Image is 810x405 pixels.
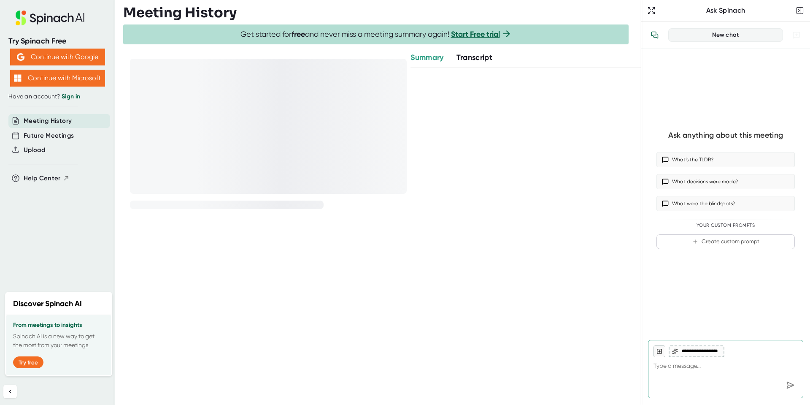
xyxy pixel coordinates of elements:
button: Future Meetings [24,131,74,141]
span: Get started for and never miss a meeting summary again! [240,30,512,39]
a: Start Free trial [451,30,500,39]
button: What decisions were made? [656,174,795,189]
b: free [292,30,305,39]
img: Aehbyd4JwY73AAAAAElFTkSuQmCC [17,53,24,61]
button: Collapse sidebar [3,385,17,398]
p: Spinach AI is a new way to get the most from your meetings [13,332,104,350]
h2: Discover Spinach AI [13,298,82,310]
button: Help Center [24,174,70,183]
button: Summary [410,52,443,63]
div: Try Spinach Free [8,36,106,46]
div: Send message [783,378,798,393]
span: Help Center [24,174,61,183]
div: New chat [674,31,778,39]
div: Your Custom Prompts [656,223,795,228]
button: What’s the TLDR? [656,152,795,167]
span: Transcript [456,53,493,62]
div: Ask anything about this meeting [668,130,783,140]
button: Upload [24,145,45,155]
a: Sign in [62,93,80,100]
button: Continue with Microsoft [10,70,105,87]
button: What were the blindspots? [656,196,795,211]
button: Expand to Ask Spinach page [645,5,657,16]
div: Ask Spinach [657,6,794,15]
button: View conversation history [646,27,663,43]
button: Create custom prompt [656,234,795,249]
button: Continue with Google [10,49,105,65]
span: Summary [410,53,443,62]
button: Close conversation sidebar [794,5,806,16]
h3: Meeting History [123,5,237,21]
div: Have an account? [8,93,106,101]
button: Try free [13,356,43,368]
button: Transcript [456,52,493,63]
button: Meeting History [24,116,72,126]
h3: From meetings to insights [13,322,104,329]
